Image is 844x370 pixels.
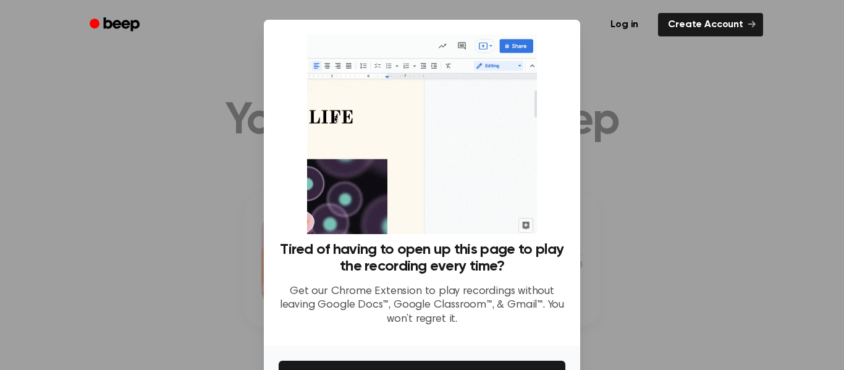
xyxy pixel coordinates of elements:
[307,35,536,234] img: Beep extension in action
[598,11,651,39] a: Log in
[279,285,565,327] p: Get our Chrome Extension to play recordings without leaving Google Docs™, Google Classroom™, & Gm...
[81,13,151,37] a: Beep
[658,13,763,36] a: Create Account
[279,242,565,275] h3: Tired of having to open up this page to play the recording every time?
